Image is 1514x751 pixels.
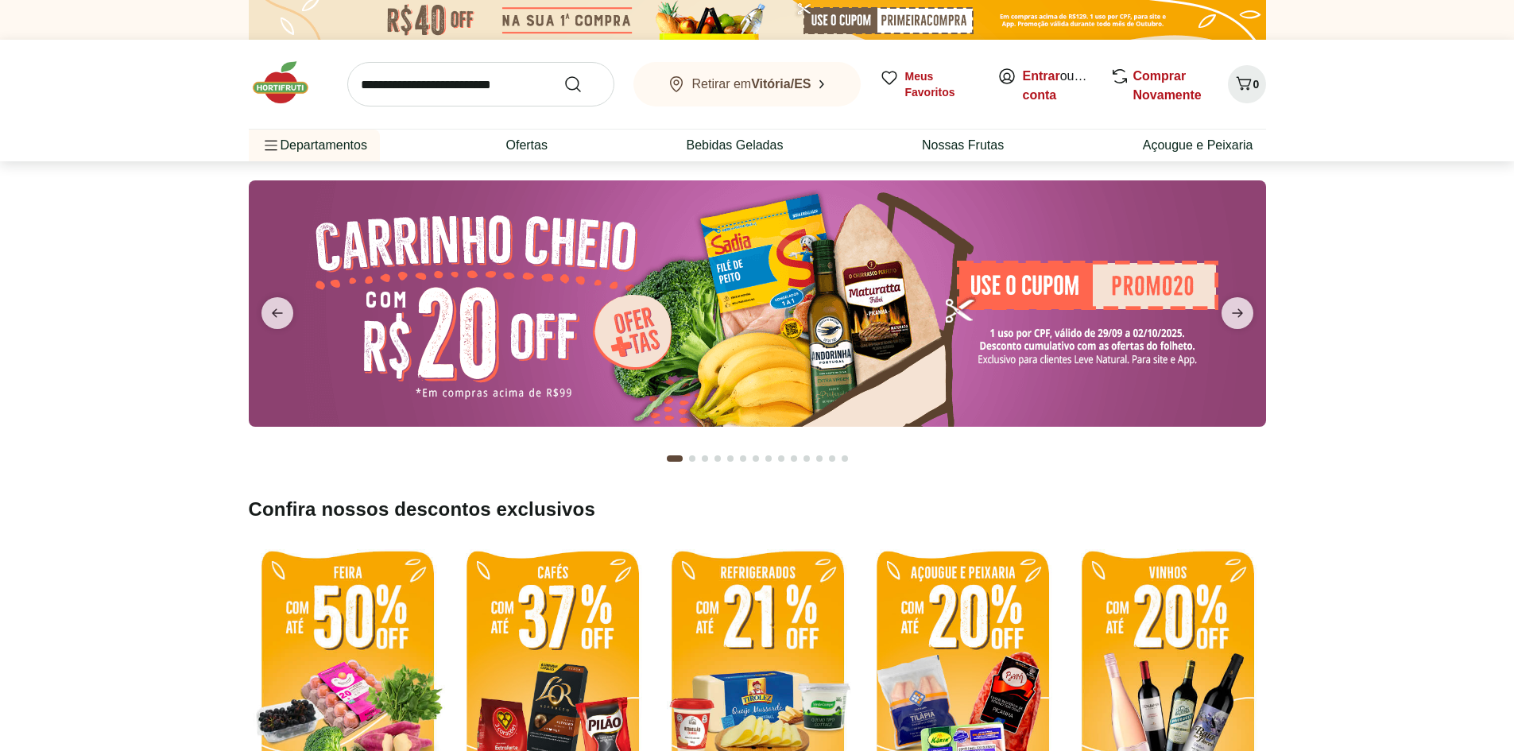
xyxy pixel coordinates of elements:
[813,439,826,478] button: Go to page 12 from fs-carousel
[347,62,614,106] input: search
[1253,78,1260,91] span: 0
[1023,69,1060,83] a: Entrar
[800,439,813,478] button: Go to page 11 from fs-carousel
[1228,65,1266,103] button: Carrinho
[905,68,978,100] span: Meus Favoritos
[724,439,737,478] button: Go to page 5 from fs-carousel
[633,62,861,106] button: Retirar emVitória/ES
[737,439,749,478] button: Go to page 6 from fs-carousel
[880,68,978,100] a: Meus Favoritos
[664,439,686,478] button: Current page from fs-carousel
[762,439,775,478] button: Go to page 8 from fs-carousel
[711,439,724,478] button: Go to page 4 from fs-carousel
[749,439,762,478] button: Go to page 7 from fs-carousel
[505,136,547,155] a: Ofertas
[687,136,784,155] a: Bebidas Geladas
[261,126,281,165] button: Menu
[775,439,788,478] button: Go to page 9 from fs-carousel
[1023,67,1094,105] span: ou
[249,59,328,106] img: Hortifruti
[826,439,838,478] button: Go to page 13 from fs-carousel
[922,136,1004,155] a: Nossas Frutas
[249,180,1266,427] img: cupom
[692,77,811,91] span: Retirar em
[1143,136,1253,155] a: Açougue e Peixaria
[249,297,306,329] button: previous
[838,439,851,478] button: Go to page 14 from fs-carousel
[788,439,800,478] button: Go to page 10 from fs-carousel
[563,75,602,94] button: Submit Search
[261,126,367,165] span: Departamentos
[249,497,1266,522] h2: Confira nossos descontos exclusivos
[699,439,711,478] button: Go to page 3 from fs-carousel
[751,77,811,91] b: Vitória/ES
[686,439,699,478] button: Go to page 2 from fs-carousel
[1209,297,1266,329] button: next
[1133,69,1202,102] a: Comprar Novamente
